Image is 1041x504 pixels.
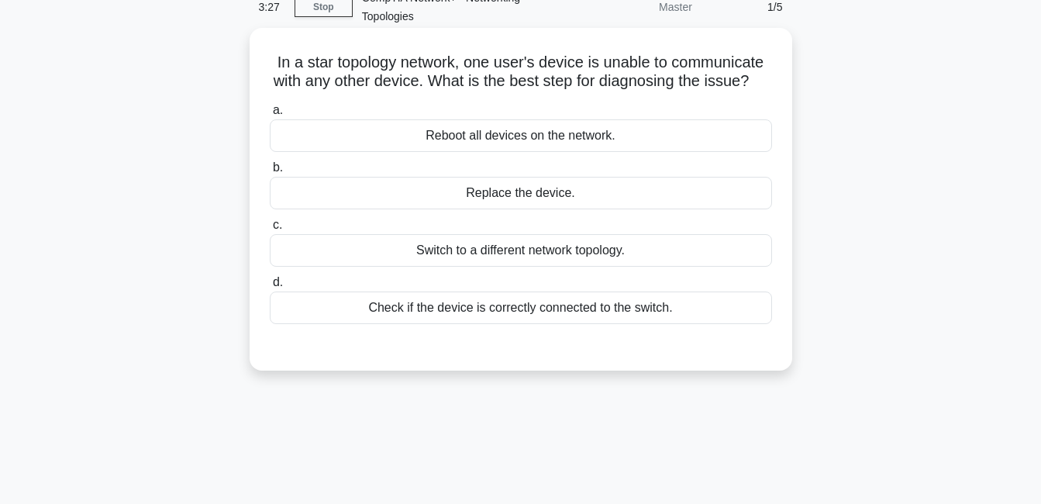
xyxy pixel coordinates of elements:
[268,53,774,91] h5: In a star topology network, one user's device is unable to communicate with any other device. Wha...
[270,292,772,324] div: Check if the device is correctly connected to the switch.
[270,234,772,267] div: Switch to a different network topology.
[270,119,772,152] div: Reboot all devices on the network.
[273,275,283,288] span: d.
[273,161,283,174] span: b.
[270,177,772,209] div: Replace the device.
[273,103,283,116] span: a.
[273,218,282,231] span: c.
